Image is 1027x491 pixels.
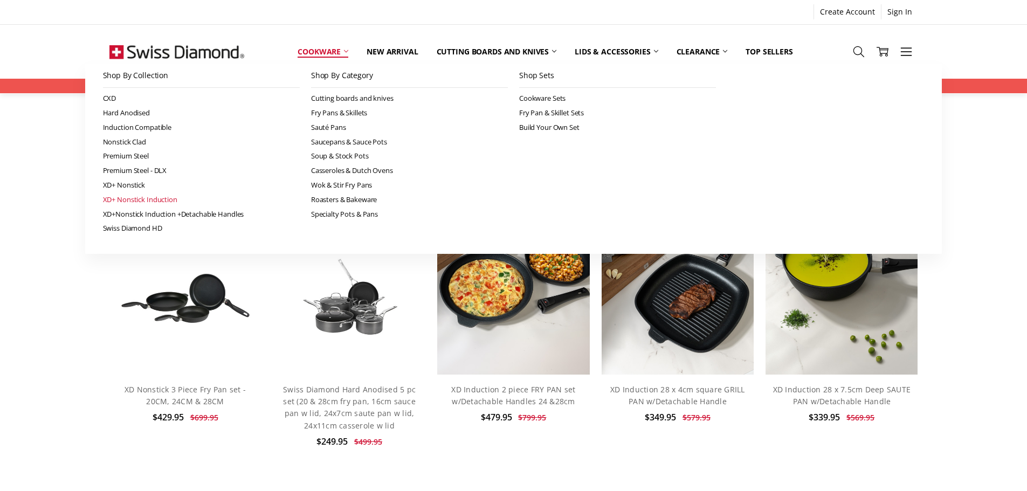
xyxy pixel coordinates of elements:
a: Swiss Diamond Hard Anodised 5 pc set (20 & 28cm fry pan, 16cm sauce pan w lid, 24x7cm saute pan w... [273,222,425,374]
span: $569.95 [846,412,874,423]
span: $499.95 [354,437,382,447]
a: Cookware [288,40,357,64]
a: New arrival [357,40,427,64]
span: $699.95 [190,412,218,423]
span: $249.95 [316,435,348,447]
img: Free Shipping On Every Order [109,25,244,79]
a: Cutting boards and knives [428,40,566,64]
a: XD Induction 28 x 7.5cm Deep SAUTE PAN w/Detachable Handle [773,384,911,406]
span: $429.95 [153,411,184,423]
span: $349.95 [645,411,676,423]
span: $799.95 [518,412,546,423]
img: XD Induction 28 x 7.5cm Deep SAUTE PAN w/Detachable Handle [766,222,918,374]
a: Clearance [667,40,737,64]
img: XD Induction 2 piece FRY PAN set w/Detachable Handles 24 &28cm [437,222,589,374]
a: XD Nonstick 3 Piece Fry Pan set - 20CM, 24CM & 28CM [109,222,261,374]
a: Top Sellers [736,40,802,64]
a: XD Induction 2 piece FRY PAN set w/Detachable Handles 24 &28cm [451,384,575,406]
img: XD Nonstick 3 Piece Fry Pan set - 20CM, 24CM & 28CM [109,260,261,336]
span: $479.95 [481,411,512,423]
span: $579.95 [683,412,711,423]
a: XD Nonstick 3 Piece Fry Pan set - 20CM, 24CM & 28CM [125,384,246,406]
a: Lids & Accessories [566,40,667,64]
img: XD Induction 28 x 4cm square GRILL PAN w/Detachable Handle [602,222,754,374]
a: Create Account [814,4,881,19]
img: Swiss Diamond Hard Anodised 5 pc set (20 & 28cm fry pan, 16cm sauce pan w lid, 24x7cm saute pan w... [273,247,425,349]
a: Swiss Diamond Hard Anodised 5 pc set (20 & 28cm fry pan, 16cm sauce pan w lid, 24x7cm saute pan w... [283,384,416,431]
a: Sign In [881,4,918,19]
a: XD Induction 28 x 4cm square GRILL PAN w/Detachable Handle [610,384,745,406]
span: $339.95 [809,411,840,423]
